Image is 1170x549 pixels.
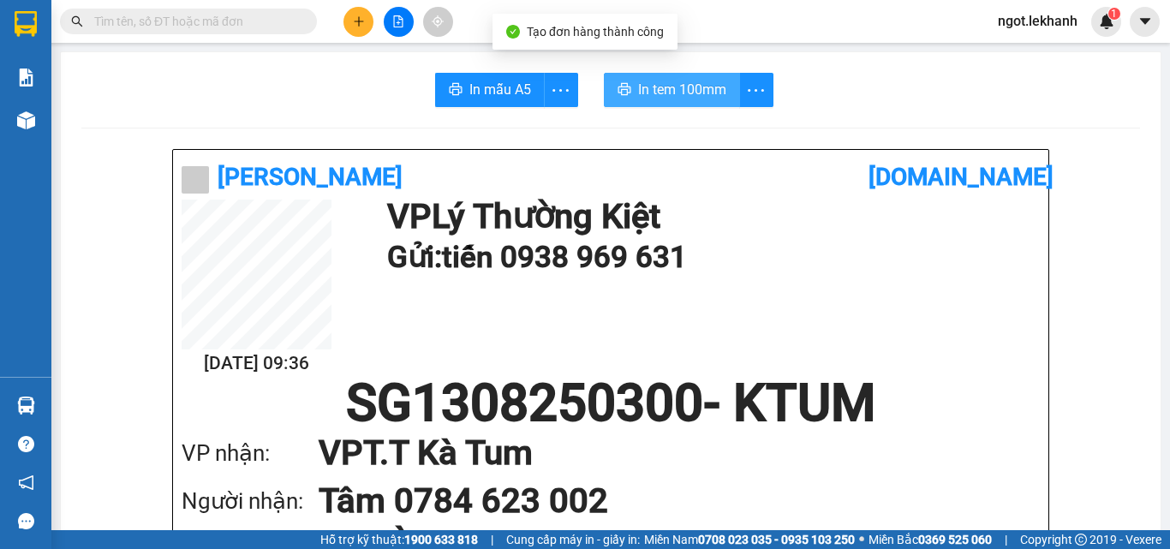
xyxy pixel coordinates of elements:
span: Tạo đơn hàng thành công [527,25,664,39]
button: more [739,73,773,107]
button: more [544,73,578,107]
strong: 0369 525 060 [918,533,992,546]
span: | [491,530,493,549]
button: aim [423,7,453,37]
h1: VP T.T Kà Tum [319,429,1006,477]
button: plus [343,7,373,37]
span: check-circle [506,25,520,39]
span: Miền Nam [644,530,855,549]
span: Miền Bắc [869,530,992,549]
span: printer [618,82,631,98]
button: printerIn mẫu A5 [435,73,545,107]
span: 1 [1111,8,1117,20]
span: question-circle [18,436,34,452]
span: | [1005,530,1007,549]
span: search [71,15,83,27]
span: more [545,80,577,101]
button: printerIn tem 100mm [604,73,740,107]
span: ngot.lekhanh [984,10,1091,32]
span: plus [353,15,365,27]
h2: [DATE] 09:36 [182,349,331,378]
span: more [740,80,773,101]
span: printer [449,82,463,98]
div: VP nhận: [182,436,319,471]
h1: VP Lý Thường Kiệt [387,200,1031,234]
span: message [18,513,34,529]
span: ⚪️ [859,536,864,543]
span: Cung cấp máy in - giấy in: [506,530,640,549]
input: Tìm tên, số ĐT hoặc mã đơn [94,12,296,31]
div: Người nhận: [182,484,319,519]
span: caret-down [1137,14,1153,29]
button: caret-down [1130,7,1160,37]
img: logo-vxr [15,11,37,37]
strong: 0708 023 035 - 0935 103 250 [698,533,855,546]
sup: 1 [1108,8,1120,20]
h1: Tâm 0784 623 002 [319,477,1006,525]
span: aim [432,15,444,27]
b: [DOMAIN_NAME] [869,163,1054,191]
span: copyright [1075,534,1087,546]
h1: Gửi: tiến 0938 969 631 [387,234,1031,281]
img: warehouse-icon [17,397,35,415]
img: warehouse-icon [17,111,35,129]
span: In tem 100mm [638,79,726,100]
span: notification [18,474,34,491]
strong: 1900 633 818 [404,533,478,546]
img: icon-new-feature [1099,14,1114,29]
span: In mẫu A5 [469,79,531,100]
img: solution-icon [17,69,35,87]
button: file-add [384,7,414,37]
span: file-add [392,15,404,27]
span: Hỗ trợ kỹ thuật: [320,530,478,549]
b: [PERSON_NAME] [218,163,403,191]
h1: SG1308250300 - KTUM [182,378,1040,429]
